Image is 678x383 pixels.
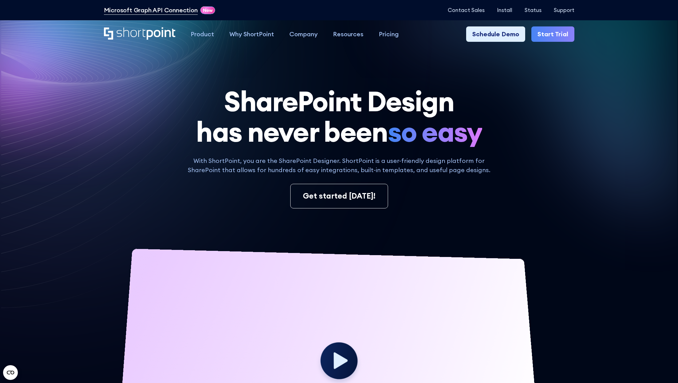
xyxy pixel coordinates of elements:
a: Home [104,27,176,41]
a: Get started [DATE]! [290,184,388,208]
a: Product [183,26,222,42]
a: Microsoft Graph API Connection [104,6,198,15]
div: Resources [333,30,363,39]
span: so easy [388,116,482,147]
div: Why ShortPoint [229,30,274,39]
p: With ShortPoint, you are the SharePoint Designer. ShortPoint is a user-friendly design platform f... [183,156,495,175]
iframe: Chat Widget [647,353,678,383]
a: Resources [325,26,371,42]
a: Schedule Demo [466,26,525,42]
a: Contact Sales [448,7,485,13]
a: Status [525,7,541,13]
a: Why ShortPoint [222,26,282,42]
a: Pricing [371,26,406,42]
button: Open CMP widget [3,365,18,380]
div: Product [191,30,214,39]
a: Company [282,26,325,42]
a: Support [554,7,574,13]
div: Get started [DATE]! [303,190,375,202]
a: Install [497,7,512,13]
h1: SharePoint Design has never been [104,86,574,147]
div: Pricing [379,30,399,39]
div: Company [289,30,318,39]
a: Start Trial [531,26,574,42]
